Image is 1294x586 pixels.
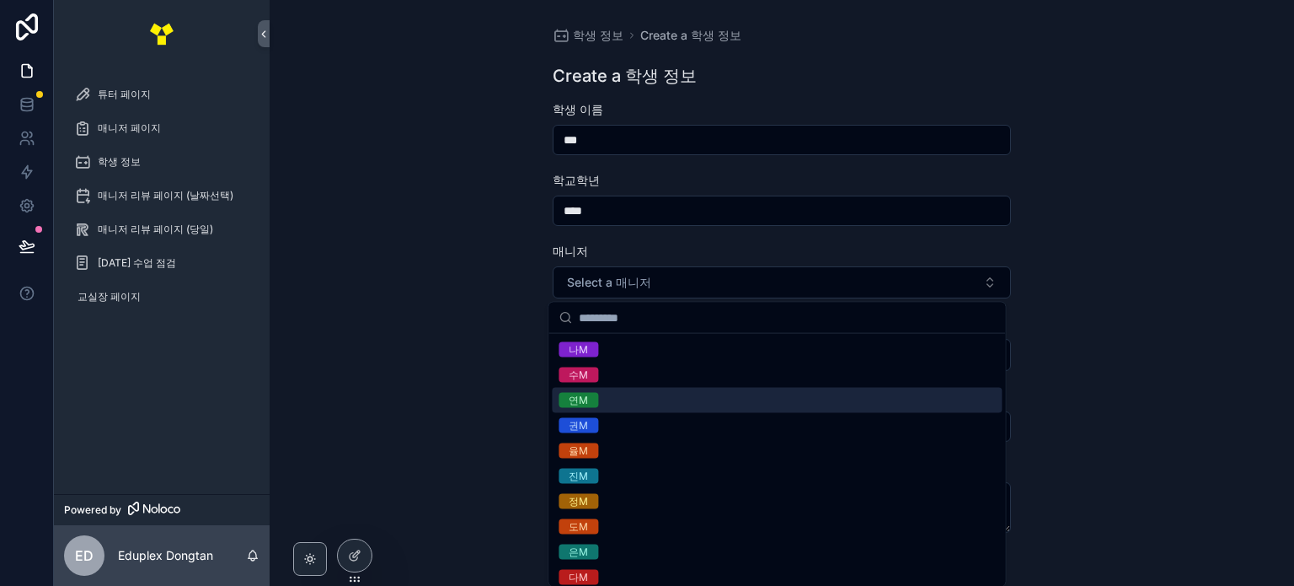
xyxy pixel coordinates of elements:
[553,244,588,258] span: 매니저
[98,88,151,101] span: 튜터 페이지
[569,393,588,408] div: 연M
[569,469,588,484] div: 진M
[64,180,259,211] a: 매니저 리뷰 페이지 (날짜선택)
[64,214,259,245] a: 매니저 리뷰 페이지 (당일)
[64,503,121,517] span: Powered by
[75,546,94,566] span: ED
[569,342,588,358] div: 나M
[553,173,600,187] span: 학교학년
[64,113,259,143] a: 매니저 페이지
[553,27,623,44] a: 학생 정보
[54,67,270,334] div: scrollable content
[569,368,588,383] div: 수M
[64,79,259,110] a: 튜터 페이지
[78,290,141,304] span: 교실장 페이지
[98,155,141,169] span: 학생 정보
[98,121,161,135] span: 매니저 페이지
[569,519,588,535] div: 도M
[567,274,651,291] span: Select a 매니저
[640,27,741,44] a: Create a 학생 정보
[569,418,588,433] div: 권M
[118,547,213,564] p: Eduplex Dongtan
[553,64,697,88] h1: Create a 학생 정보
[148,20,175,47] img: App logo
[98,189,233,202] span: 매니저 리뷰 페이지 (날짜선택)
[64,282,259,312] a: 교실장 페이지
[569,444,588,459] div: 율M
[98,256,176,270] span: [DATE] 수업 점검
[54,494,270,525] a: Powered by
[64,248,259,278] a: [DATE] 수업 점검
[98,223,213,236] span: 매니저 리뷰 페이지 (당일)
[553,266,1011,298] button: Select Button
[573,27,623,44] span: 학생 정보
[569,570,588,585] div: 다M
[553,102,603,116] span: 학생 이름
[569,545,588,560] div: 은M
[569,494,588,509] div: 정M
[64,147,259,177] a: 학생 정보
